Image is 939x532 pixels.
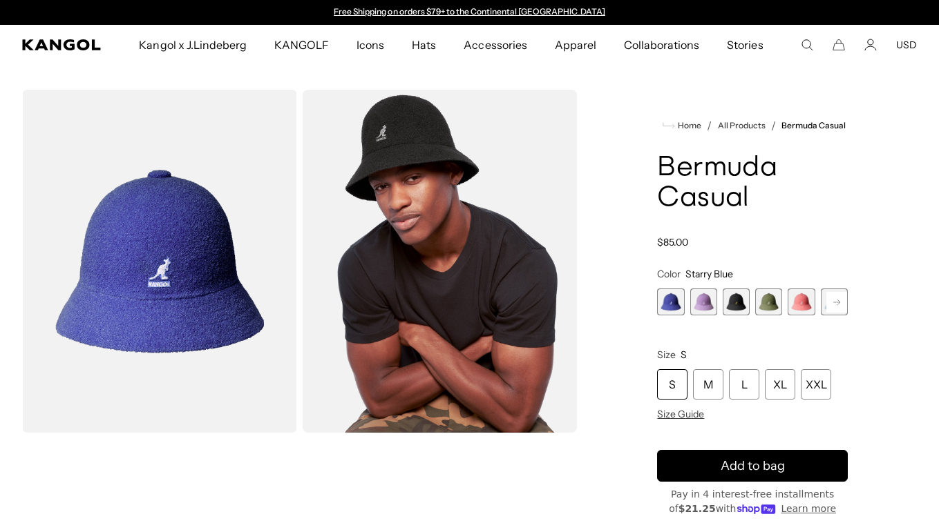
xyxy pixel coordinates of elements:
div: 1 of 12 [657,288,684,315]
li: / [766,117,776,134]
div: 5 of 12 [788,288,815,315]
span: Stories [727,25,763,65]
span: Add to bag [721,457,785,475]
a: Hats [398,25,450,65]
span: KANGOLF [274,25,329,65]
span: S [681,348,687,361]
a: Free Shipping on orders $79+ to the Continental [GEOGRAPHIC_DATA] [334,6,605,17]
summary: Search here [801,39,813,51]
img: color-starry-blue [22,90,297,433]
label: Black/Gold [723,288,750,315]
button: Cart [833,39,845,51]
span: Apparel [555,25,596,65]
a: Bermuda Casual [781,121,846,130]
div: XXL [801,369,831,400]
label: Pepto [788,288,815,315]
span: Kangol x J.Lindeberg [139,25,247,65]
span: Accessories [464,25,527,65]
span: Color [657,268,681,280]
div: M [693,369,723,400]
a: Account [864,39,877,51]
div: 2 of 12 [690,288,717,315]
div: L [729,369,759,400]
button: Add to bag [657,450,848,482]
a: All Products [718,121,766,130]
a: Home [663,119,701,132]
a: KANGOLF [260,25,343,65]
a: Apparel [541,25,610,65]
slideshow-component: Announcement bar [328,7,612,18]
div: 4 of 12 [755,288,782,315]
div: 1 of 2 [328,7,612,18]
span: Icons [357,25,384,65]
a: Collaborations [610,25,713,65]
li: / [701,117,712,134]
a: Accessories [450,25,540,65]
span: Hats [412,25,436,65]
a: Kangol [22,39,102,50]
div: XL [765,369,795,400]
span: Starry Blue [685,268,733,280]
h1: Bermuda Casual [657,153,848,214]
img: black [303,90,578,433]
a: Stories [713,25,777,65]
a: Kangol x J.Lindeberg [125,25,260,65]
div: 3 of 12 [723,288,750,315]
button: USD [896,39,917,51]
span: Size Guide [657,408,704,420]
span: Home [675,121,701,130]
span: $85.00 [657,236,688,248]
div: Announcement [328,7,612,18]
span: Collaborations [624,25,699,65]
label: Oil Green [755,288,782,315]
span: Size [657,348,676,361]
label: Glacier [821,288,848,315]
nav: breadcrumbs [657,117,848,134]
label: Starry Blue [657,288,684,315]
label: Digital Lavender [690,288,717,315]
a: Icons [343,25,398,65]
div: 6 of 12 [821,288,848,315]
div: S [657,369,687,400]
